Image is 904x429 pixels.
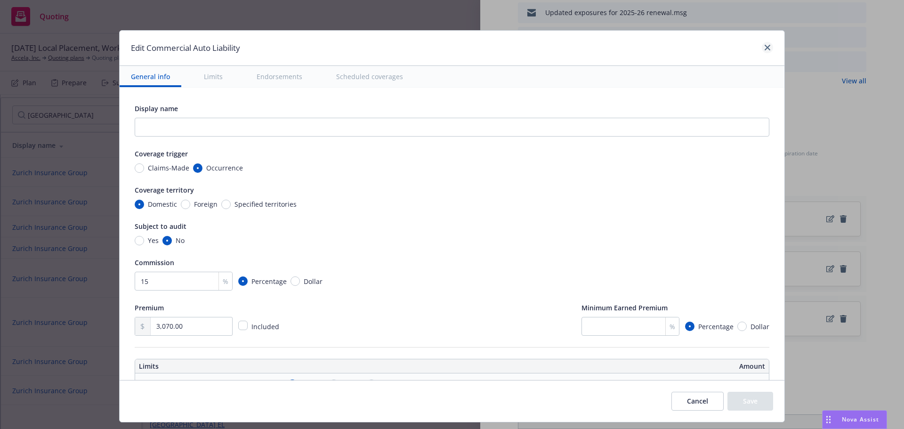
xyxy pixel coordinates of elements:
input: Excess [329,380,339,389]
a: close [762,42,773,53]
input: DIC / DIL [367,380,376,389]
span: % [223,276,228,286]
span: % [670,322,675,332]
span: Subject to audit [135,222,186,231]
button: General info [120,66,181,87]
input: Occurrence [193,163,202,173]
span: Dollar [304,276,323,286]
span: Percentage [698,322,734,332]
span: Domestic [148,199,177,209]
input: Specified territories [221,200,231,209]
span: Premium [135,303,164,312]
span: DIC / DIL [380,380,407,389]
span: Foreign [194,199,218,209]
th: Limits [135,359,388,373]
input: 0.00 [151,317,232,335]
span: Dollar [751,322,769,332]
span: Minimum Earned Premium [581,303,668,312]
span: Coverage territory [135,186,194,194]
span: Commission [135,258,174,267]
button: Scheduled coverages [325,66,414,87]
input: Percentage [685,322,694,331]
button: Cancel [671,392,724,411]
span: Yes [148,235,159,245]
input: Claims-Made [135,163,144,173]
input: Yes [135,236,144,245]
button: Nova Assist [822,410,887,429]
input: Dollar [737,322,747,331]
input: Foreign [181,200,190,209]
span: Occurrence [206,163,243,173]
span: Excess [342,380,363,389]
h1: Edit Commercial Auto Liability [131,42,240,54]
input: Dollar [291,276,300,286]
span: Included [251,322,279,331]
div: Drag to move [823,411,834,429]
span: No [176,235,185,245]
input: Primary [288,380,297,389]
span: Display name [135,104,178,113]
div: Coverage form [139,380,185,389]
button: Endorsements [245,66,314,87]
button: Clear [409,378,434,391]
span: Percentage [251,276,287,286]
th: Amount [459,359,769,373]
span: Primary [301,380,325,389]
span: Coverage trigger [135,149,188,158]
input: Percentage [238,276,248,286]
span: Specified territories [234,199,297,209]
button: Limits [193,66,234,87]
input: Domestic [135,200,144,209]
span: Nova Assist [842,415,879,423]
input: No [162,236,172,245]
span: Claims-Made [148,163,189,173]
